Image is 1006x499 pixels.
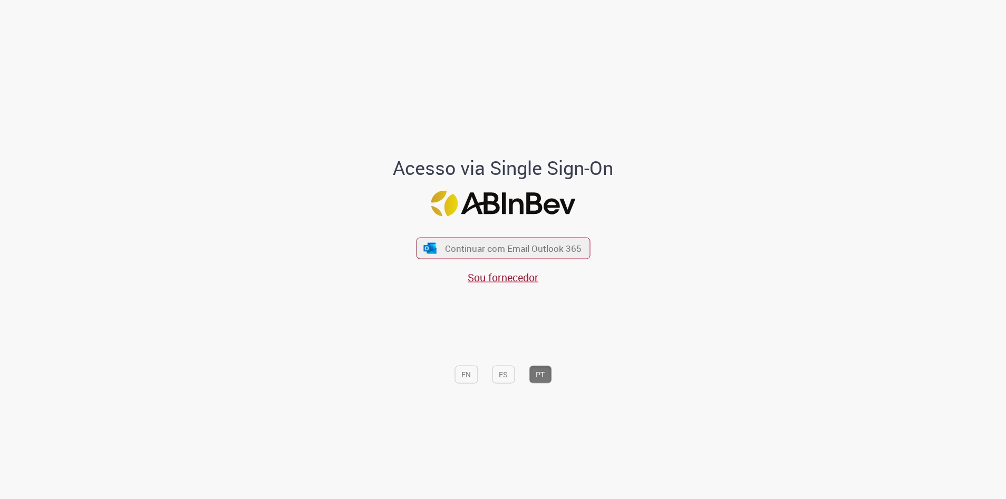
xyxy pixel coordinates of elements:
a: Sou fornecedor [468,270,538,285]
button: EN [454,366,478,384]
button: ES [492,366,515,384]
img: ícone Azure/Microsoft 360 [423,242,438,253]
h1: Acesso via Single Sign-On [357,157,650,178]
button: PT [529,366,552,384]
button: ícone Azure/Microsoft 360 Continuar com Email Outlook 365 [416,238,590,259]
span: Continuar com Email Outlook 365 [445,242,582,255]
img: Logo ABInBev [431,191,575,217]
